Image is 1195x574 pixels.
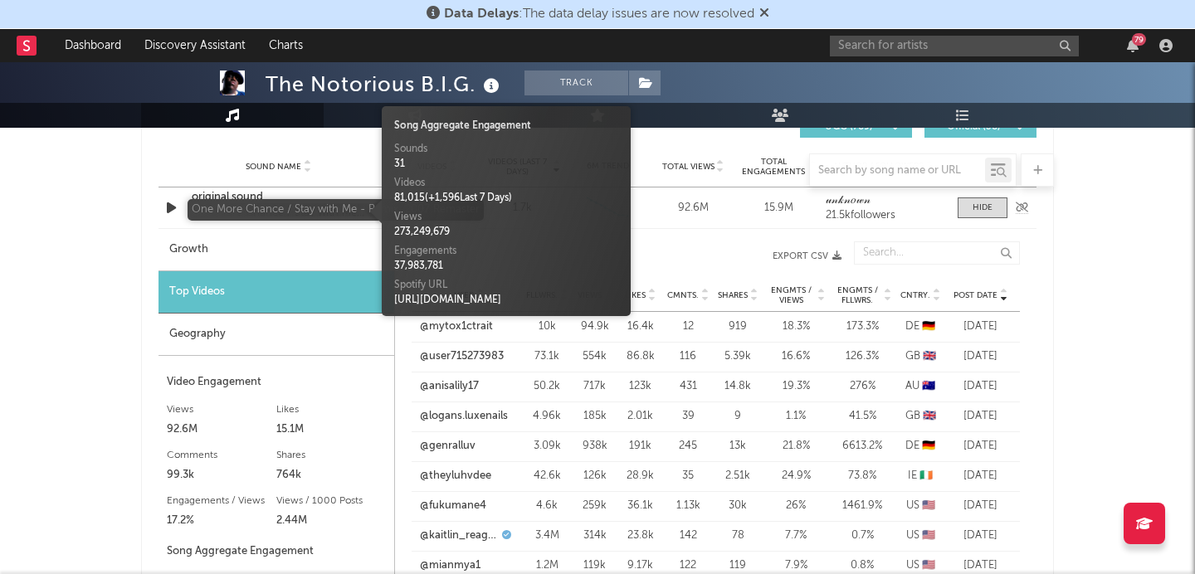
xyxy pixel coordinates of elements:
div: 3.4M [526,528,568,544]
div: 92.6M [655,200,732,216]
div: 86.8k [622,348,659,365]
div: Top Videos [159,271,394,314]
div: GB [900,348,941,365]
div: 99.3k [167,465,276,485]
div: GB [900,408,941,425]
span: Engmts / Views [767,285,815,305]
span: : The data delay issues are now resolved [444,7,754,21]
div: 28.9k [622,468,659,484]
div: DE [900,438,941,455]
div: Growth [159,229,394,271]
div: 39 [667,408,709,425]
a: @logans.luxenails [420,408,508,425]
div: 276 % [833,378,891,395]
span: 🇺🇸 [922,530,935,541]
div: 16.6 % [767,348,825,365]
div: [DATE] [949,319,1012,335]
span: 🇬🇧 [923,351,936,362]
div: 18.3 % [767,319,825,335]
div: 554k [576,348,613,365]
div: 191k [622,438,659,455]
div: 16.4k [622,319,659,335]
div: Likes [276,400,386,420]
div: 2.51k [717,468,758,484]
div: 36.1k [622,498,659,514]
div: 2.01k [622,408,659,425]
div: 119k [576,557,613,574]
div: Views [167,400,276,420]
div: 119 [717,557,758,574]
div: The Notorious B.I.G. [266,71,504,98]
div: AU [900,378,941,395]
a: @mytox1ctrait [420,319,493,335]
span: Cmnts. [667,290,699,300]
div: 764k [276,465,386,485]
div: DE [900,319,941,335]
span: 🇬🇧 [923,411,936,421]
div: 2.44M [276,511,386,531]
button: Track [524,71,628,95]
div: 142 [667,528,709,544]
div: 116 [667,348,709,365]
div: 42.6k [526,468,568,484]
span: 🇺🇸 [922,560,935,571]
div: 185k [576,408,613,425]
div: Spotify URL [394,278,618,293]
a: original sound [192,189,365,206]
span: 🇦🇺 [922,381,935,392]
div: 919 [717,319,758,335]
a: @mianmya1 [420,557,480,574]
span: 🇩🇪 [922,321,935,332]
div: [DATE] [949,557,1012,574]
div: 12 [667,319,709,335]
div: 431 [667,378,709,395]
div: 0.8 % [833,557,891,574]
span: Cntry. [900,290,930,300]
div: 79 [1132,33,1146,46]
div: 73.1k [526,348,568,365]
div: One More Chance / Stay with Me - Remix; 2007 Remaster [192,205,365,221]
div: 35 [667,468,709,484]
div: Song Aggregate Engagement [167,542,386,562]
button: Export CSV [428,251,841,261]
div: Engagements [394,244,618,259]
div: 92.6M [167,420,276,440]
div: 259k [576,498,613,514]
div: 26 % [767,498,825,514]
a: @genralluv [420,438,476,455]
div: Video Engagement [167,372,386,392]
span: 🇺🇸 [922,500,935,511]
div: 717k [576,378,613,395]
input: Search by song name or URL [810,164,985,178]
div: [DATE] [949,378,1012,395]
span: Engmts / Fllwrs. [833,285,881,305]
div: 4.96k [526,408,568,425]
div: Shares [276,445,386,465]
div: 10k [526,319,568,335]
div: [DATE] [949,438,1012,455]
div: 23.8k [622,528,659,544]
a: Charts [257,29,315,62]
div: 21.8 % [767,438,825,455]
span: 🇮🇪 [919,470,933,481]
a: 𝓊𝓃𝓀𝓃𝑜𝓌𝓃 [826,195,941,207]
div: 9 [717,408,758,425]
a: Dashboard [53,29,133,62]
div: 9.17k [622,557,659,574]
div: 81,015 ( + 1,596 Last 7 Days) [394,191,618,206]
span: Post Date [954,290,997,300]
div: 94.9k [576,319,613,335]
div: Engagements / Views [167,491,276,511]
a: [URL][DOMAIN_NAME] [394,295,501,305]
div: 126.3 % [833,348,891,365]
span: Shares [718,290,748,300]
span: Data Delays [444,7,519,21]
div: Views / 1000 Posts [276,491,386,511]
div: 1.1 % [767,408,825,425]
div: 37,983,781 [394,259,618,274]
div: Comments [167,445,276,465]
div: 3.09k [526,438,568,455]
div: 19.3 % [767,378,825,395]
div: 7.7 % [767,528,825,544]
